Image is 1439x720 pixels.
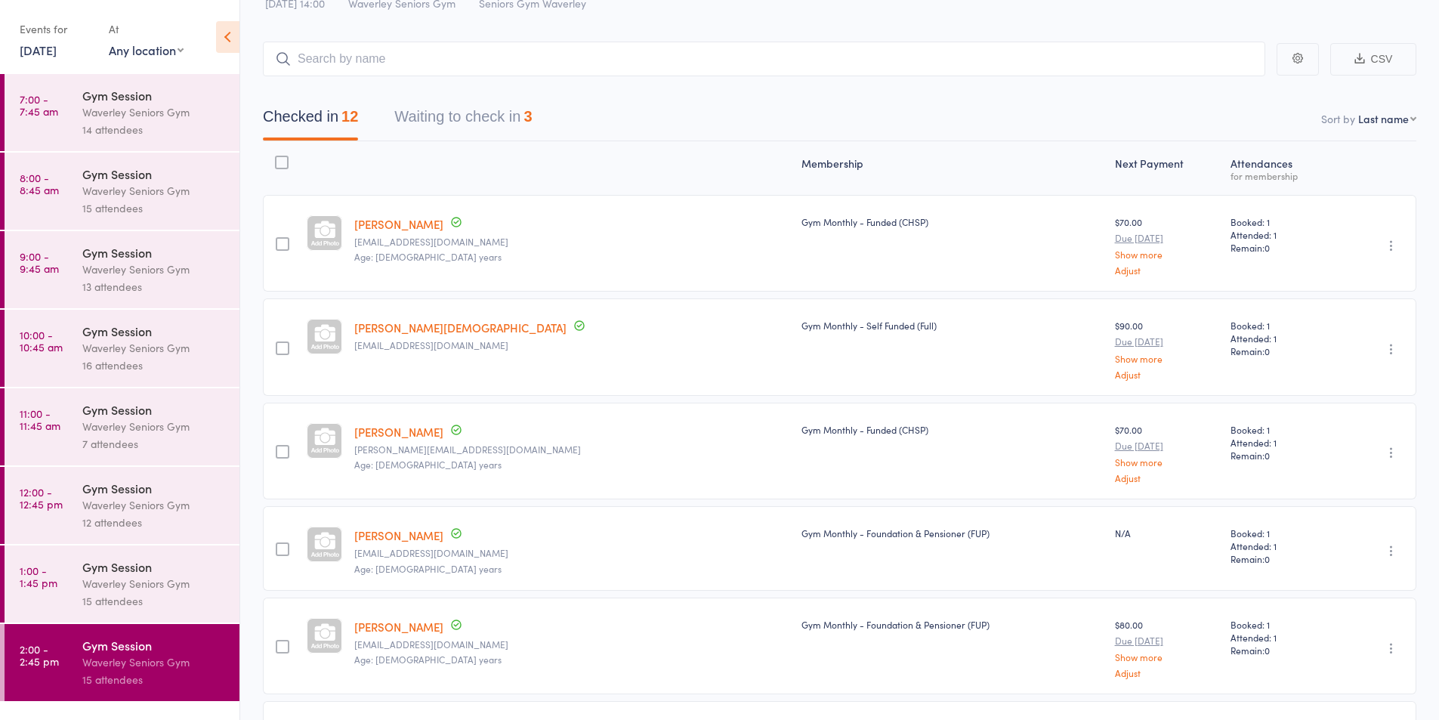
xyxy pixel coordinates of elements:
[1115,635,1218,646] small: Due [DATE]
[5,467,239,544] a: 12:00 -12:45 pmGym SessionWaverley Seniors Gym12 attendees
[1231,436,1332,449] span: Attended: 1
[354,619,443,635] a: [PERSON_NAME]
[82,496,227,514] div: Waverley Seniors Gym
[263,100,358,141] button: Checked in12
[109,42,184,58] div: Any location
[5,153,239,230] a: 8:00 -8:45 amGym SessionWaverley Seniors Gym15 attendees
[354,424,443,440] a: [PERSON_NAME]
[801,618,1103,631] div: Gym Monthly - Foundation & Pensioner (FUP)
[354,548,789,558] small: phhirst10@gmail.com
[1115,473,1218,483] a: Adjust
[795,148,1109,188] div: Membership
[1321,111,1355,126] label: Sort by
[1265,644,1270,657] span: 0
[1115,319,1218,379] div: $90.00
[1109,148,1224,188] div: Next Payment
[354,458,502,471] span: Age: [DEMOGRAPHIC_DATA] years
[82,323,227,339] div: Gym Session
[1265,241,1270,254] span: 0
[354,562,502,575] span: Age: [DEMOGRAPHIC_DATA] years
[20,329,63,353] time: 10:00 - 10:45 am
[1265,449,1270,462] span: 0
[1115,652,1218,662] a: Show more
[20,17,94,42] div: Events for
[394,100,532,141] button: Waiting to check in3
[20,486,63,510] time: 12:00 - 12:45 pm
[82,480,227,496] div: Gym Session
[82,514,227,531] div: 12 attendees
[20,250,59,274] time: 9:00 - 9:45 am
[1265,552,1270,565] span: 0
[1231,631,1332,644] span: Attended: 1
[20,564,57,589] time: 1:00 - 1:45 pm
[1231,171,1332,181] div: for membership
[341,108,358,125] div: 12
[1115,336,1218,347] small: Due [DATE]
[1231,527,1332,539] span: Booked: 1
[82,278,227,295] div: 13 attendees
[82,104,227,121] div: Waverley Seniors Gym
[1231,539,1332,552] span: Attended: 1
[82,654,227,671] div: Waverley Seniors Gym
[82,87,227,104] div: Gym Session
[82,199,227,217] div: 15 attendees
[20,172,59,196] time: 8:00 - 8:45 am
[1231,552,1332,565] span: Remain:
[82,418,227,435] div: Waverley Seniors Gym
[82,339,227,357] div: Waverley Seniors Gym
[801,423,1103,436] div: Gym Monthly - Funded (CHSP)
[354,236,789,247] small: morriea341@gmail.com
[1231,228,1332,241] span: Attended: 1
[109,17,184,42] div: At
[1231,332,1332,345] span: Attended: 1
[354,639,789,650] small: idrury@uniting.org
[801,319,1103,332] div: Gym Monthly - Self Funded (Full)
[354,216,443,232] a: [PERSON_NAME]
[5,231,239,308] a: 9:00 -9:45 amGym SessionWaverley Seniors Gym13 attendees
[1231,215,1332,228] span: Booked: 1
[82,244,227,261] div: Gym Session
[1115,369,1218,379] a: Adjust
[5,388,239,465] a: 11:00 -11:45 amGym SessionWaverley Seniors Gym7 attendees
[1231,449,1332,462] span: Remain:
[82,261,227,278] div: Waverley Seniors Gym
[1231,345,1332,357] span: Remain:
[20,42,57,58] a: [DATE]
[354,527,443,543] a: [PERSON_NAME]
[1231,423,1332,436] span: Booked: 1
[1115,457,1218,467] a: Show more
[1115,249,1218,259] a: Show more
[1115,233,1218,243] small: Due [DATE]
[1115,527,1218,539] div: N/A
[354,320,567,335] a: [PERSON_NAME][DEMOGRAPHIC_DATA]
[82,637,227,654] div: Gym Session
[1231,644,1332,657] span: Remain:
[1358,111,1409,126] div: Last name
[1330,43,1416,76] button: CSV
[1115,440,1218,451] small: Due [DATE]
[20,643,59,667] time: 2:00 - 2:45 pm
[1115,215,1218,275] div: $70.00
[82,357,227,374] div: 16 attendees
[82,401,227,418] div: Gym Session
[1265,345,1270,357] span: 0
[1115,668,1218,678] a: Adjust
[263,42,1265,76] input: Search by name
[5,545,239,623] a: 1:00 -1:45 pmGym SessionWaverley Seniors Gym15 attendees
[5,74,239,151] a: 7:00 -7:45 amGym SessionWaverley Seniors Gym14 attendees
[82,435,227,453] div: 7 attendees
[354,653,502,666] span: Age: [DEMOGRAPHIC_DATA] years
[1115,265,1218,275] a: Adjust
[5,310,239,387] a: 10:00 -10:45 amGym SessionWaverley Seniors Gym16 attendees
[20,407,60,431] time: 11:00 - 11:45 am
[82,592,227,610] div: 15 attendees
[82,165,227,182] div: Gym Session
[5,624,239,701] a: 2:00 -2:45 pmGym SessionWaverley Seniors Gym15 attendees
[1115,618,1218,678] div: $80.00
[1231,241,1332,254] span: Remain:
[354,340,789,351] small: jaichristiante@optusnet.com.au
[1231,618,1332,631] span: Booked: 1
[82,575,227,592] div: Waverley Seniors Gym
[82,671,227,688] div: 15 attendees
[354,444,789,455] small: alisonharvie@hotmail.com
